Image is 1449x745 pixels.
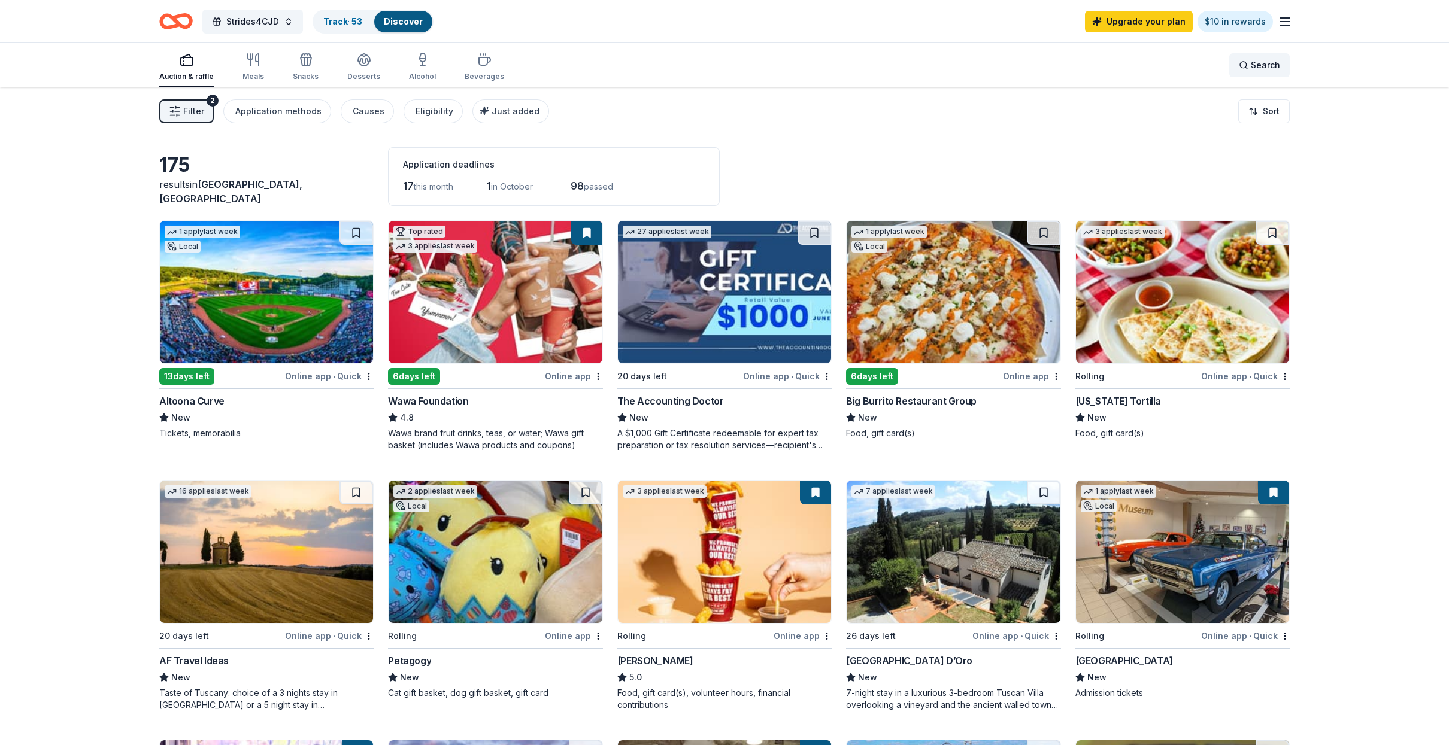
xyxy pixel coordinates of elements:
div: Online app [545,369,603,384]
div: 7-night stay in a luxurious 3-bedroom Tuscan Villa overlooking a vineyard and the ancient walled ... [846,687,1060,711]
span: New [1087,670,1107,685]
span: New [858,670,877,685]
div: Meals [242,72,264,81]
span: Filter [183,104,204,118]
div: Online app Quick [743,369,832,384]
div: Application deadlines [403,157,705,172]
div: Online app [545,628,603,643]
img: Image for Big Burrito Restaurant Group [847,221,1060,363]
img: Image for Wawa Foundation [389,221,602,363]
span: • [1249,372,1251,381]
div: Local [165,241,201,253]
div: Tickets, memorabilia [159,427,374,439]
div: Desserts [347,72,380,81]
span: • [1249,631,1251,641]
span: New [171,410,190,425]
a: Image for Villa Sogni D’Oro7 applieslast week26 days leftOnline app•Quick[GEOGRAPHIC_DATA] D’OroN... [846,480,1060,711]
div: 3 applies last week [623,485,707,498]
div: Snacks [293,72,319,81]
button: Track· 53Discover [313,10,434,34]
div: Rolling [388,629,417,643]
div: Big Burrito Restaurant Group [846,394,977,408]
div: Online app [774,628,832,643]
button: Eligibility [404,99,463,123]
button: Filter2 [159,99,214,123]
a: Image for Petagogy2 applieslast weekLocalRollingOnline appPetagogyNewCat gift basket, dog gift ba... [388,480,602,699]
div: 3 applies last week [1081,226,1165,238]
span: • [333,631,335,641]
div: 7 applies last week [851,485,935,498]
div: 2 [207,95,219,107]
button: Meals [242,48,264,87]
div: Local [1081,500,1117,512]
div: Online app Quick [1201,628,1290,643]
span: 4.8 [400,410,414,425]
div: 27 applies last week [623,226,711,238]
div: Local [393,500,429,512]
img: Image for Altoona Curve [160,221,373,363]
span: • [791,372,793,381]
div: Auction & raffle [159,72,214,81]
img: Image for California Tortilla [1076,221,1289,363]
button: Strides4CJD [202,10,303,34]
div: Top rated [393,226,445,238]
img: Image for Sheetz [618,481,831,623]
div: Wawa brand fruit drinks, teas, or water; Wawa gift basket (includes Wawa products and coupons) [388,427,602,451]
span: 17 [403,180,414,192]
span: New [629,410,648,425]
div: 16 applies last week [165,485,251,498]
img: Image for Villa Sogni D’Oro [847,481,1060,623]
button: Application methods [223,99,331,123]
span: 98 [571,180,584,192]
a: Image for The Accounting Doctor27 applieslast week20 days leftOnline app•QuickThe Accounting Doct... [617,220,832,451]
button: Auction & raffle [159,48,214,87]
div: 13 days left [159,368,214,385]
span: in [159,178,302,205]
div: Online app Quick [285,369,374,384]
a: $10 in rewards [1198,11,1273,32]
a: Discover [384,16,423,26]
div: Application methods [235,104,322,118]
span: • [333,372,335,381]
span: 5.0 [629,670,642,685]
span: [GEOGRAPHIC_DATA], [GEOGRAPHIC_DATA] [159,178,302,205]
div: Food, gift card(s) [1075,427,1290,439]
div: Petagogy [388,653,431,668]
a: Image for California Tortilla3 applieslast weekRollingOnline app•Quick[US_STATE] TortillaNewFood,... [1075,220,1290,439]
button: Alcohol [409,48,436,87]
div: [PERSON_NAME] [617,653,693,668]
div: Cat gift basket, dog gift basket, gift card [388,687,602,699]
span: New [1087,410,1107,425]
div: Altoona Curve [159,394,225,408]
img: Image for The Accounting Doctor [618,221,831,363]
div: Eligibility [416,104,453,118]
div: Causes [353,104,384,118]
div: [GEOGRAPHIC_DATA] [1075,653,1173,668]
a: Home [159,7,193,35]
div: Online app Quick [972,628,1061,643]
div: results [159,177,374,206]
div: 1 apply last week [851,226,927,238]
a: Image for Wawa FoundationTop rated3 applieslast week6days leftOnline appWawa Foundation4.8Wawa br... [388,220,602,451]
div: Alcohol [409,72,436,81]
div: Online app Quick [1201,369,1290,384]
img: Image for AF Travel Ideas [160,481,373,623]
div: 2 applies last week [393,485,477,498]
div: 6 days left [388,368,440,385]
div: 175 [159,153,374,177]
span: Sort [1263,104,1280,118]
div: Online app Quick [285,628,374,643]
span: New [400,670,419,685]
span: Just added [492,106,539,116]
button: Sort [1238,99,1290,123]
div: 20 days left [159,629,209,643]
div: 3 applies last week [393,240,477,253]
a: Image for Big Burrito Restaurant Group1 applylast weekLocal6days leftOnline appBig Burrito Restau... [846,220,1060,439]
a: Upgrade your plan [1085,11,1193,32]
button: Causes [341,99,394,123]
div: Beverages [465,72,504,81]
button: Snacks [293,48,319,87]
div: 1 apply last week [165,226,240,238]
div: Food, gift card(s) [846,427,1060,439]
span: Strides4CJD [226,14,279,29]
